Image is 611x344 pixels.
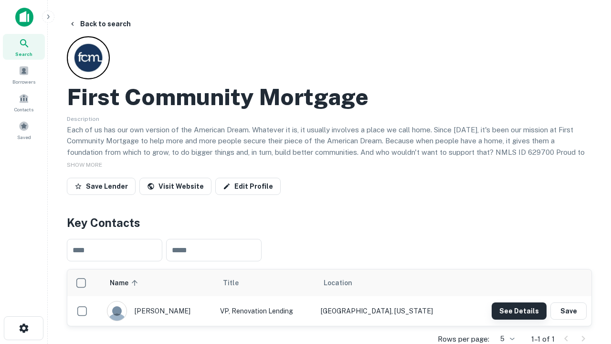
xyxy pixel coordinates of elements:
a: Visit Website [139,178,211,195]
button: Save Lender [67,178,136,195]
button: Save [550,302,587,320]
a: Edit Profile [215,178,281,195]
span: Location [324,277,352,289]
div: scrollable content [67,269,591,326]
a: Search [3,34,45,60]
img: capitalize-icon.png [15,8,33,27]
p: Each of us has our own version of the American Dream. Whatever it is, it usually involves a place... [67,124,592,169]
th: Name [102,269,215,296]
span: Description [67,116,99,122]
div: [PERSON_NAME] [107,301,211,321]
span: Saved [17,133,31,141]
td: [GEOGRAPHIC_DATA], [US_STATE] [316,296,464,326]
a: Borrowers [3,62,45,87]
img: 9c8pery4andzj6ohjkjp54ma2 [107,301,126,321]
span: Search [15,50,32,58]
td: VP, Renovation Lending [215,296,316,326]
button: Back to search [65,15,135,32]
span: Title [223,277,251,289]
span: Name [110,277,141,289]
a: Contacts [3,89,45,115]
iframe: Chat Widget [563,237,611,283]
a: Saved [3,117,45,143]
th: Title [215,269,316,296]
h2: First Community Mortgage [67,83,369,111]
span: Borrowers [12,78,35,86]
th: Location [316,269,464,296]
span: SHOW MORE [67,161,102,168]
h4: Key Contacts [67,214,592,231]
button: See Details [492,302,547,320]
span: Contacts [14,106,33,113]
